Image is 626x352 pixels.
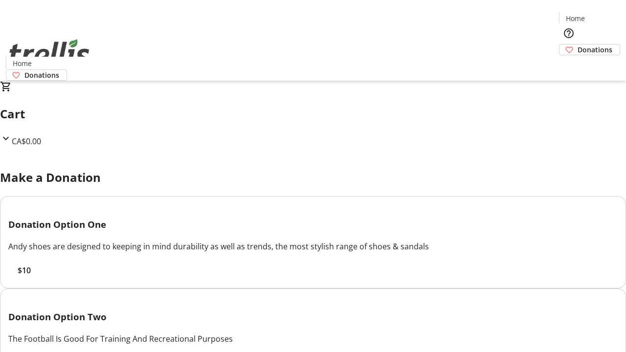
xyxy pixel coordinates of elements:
[559,13,591,23] a: Home
[12,136,41,147] span: CA$0.00
[6,58,38,68] a: Home
[6,69,67,81] a: Donations
[8,264,40,276] button: $10
[13,58,32,68] span: Home
[559,55,579,75] button: Cart
[8,310,618,324] h3: Donation Option Two
[18,264,31,276] span: $10
[24,70,59,80] span: Donations
[8,218,618,231] h3: Donation Option One
[8,241,618,252] div: Andy shoes are designed to keeping in mind durability as well as trends, the most stylish range o...
[566,13,585,23] span: Home
[6,28,93,77] img: Orient E2E Organization ypzdLv4NS1's Logo
[578,44,612,55] span: Donations
[559,44,620,55] a: Donations
[8,333,618,345] div: The Football Is Good For Training And Recreational Purposes
[559,23,579,43] button: Help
